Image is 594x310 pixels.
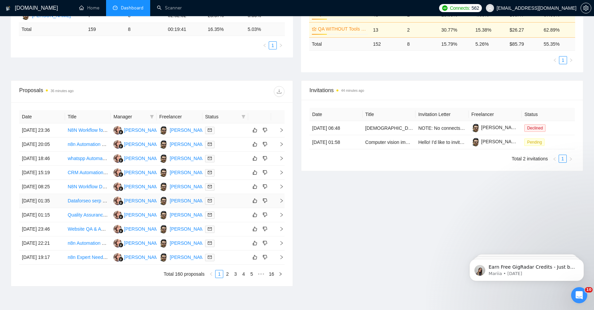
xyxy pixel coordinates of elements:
[363,108,416,121] th: Title
[253,212,257,218] span: like
[245,23,285,36] td: 5.03 %
[524,139,544,146] span: Pending
[19,236,65,250] td: [DATE] 22:21
[251,239,259,247] button: like
[19,194,65,208] td: [DATE] 01:35
[215,270,223,278] li: 1
[157,110,202,123] th: Freelancer
[581,3,591,13] button: setting
[205,23,245,36] td: 16.35 %
[119,144,123,149] img: gigradar-bm.png
[438,22,472,37] td: 30.77%
[68,255,178,260] a: n8n Expert Needed to Automate Business Processes
[19,166,65,180] td: [DATE] 15:19
[363,135,416,149] td: Computer vision implementation - New Delhi, India
[581,5,591,11] a: setting
[469,108,522,121] th: Freelancer
[266,270,276,278] li: 16
[119,257,123,262] img: gigradar-bm.png
[159,127,208,132] a: PB[PERSON_NAME]
[261,140,269,148] button: dislike
[65,152,111,166] td: whatspp Automation Project - n8n & ManyChat & openAI API & postgreSQL
[551,56,559,64] button: left
[124,197,163,204] div: [PERSON_NAME]
[19,110,65,123] th: Date
[121,5,143,11] span: Dashboard
[267,270,276,278] a: 16
[274,142,284,147] span: right
[124,169,163,176] div: [PERSON_NAME]
[159,240,208,245] a: PB[PERSON_NAME]
[68,226,151,232] a: Website QA & Automated Testing Setup
[113,154,122,163] img: AS
[65,194,111,208] td: Dataforseo serp advanced API request and display result (Node, Python, or N8n)
[159,211,168,219] img: PB
[113,253,122,262] img: AS
[559,155,567,163] li: 1
[471,4,479,12] span: 562
[309,135,363,149] td: [DATE] 01:58
[150,115,154,119] span: filter
[261,126,269,134] button: dislike
[251,126,259,134] button: like
[170,126,208,134] div: [PERSON_NAME]
[208,156,212,160] span: mail
[269,42,276,49] a: 1
[240,112,247,122] span: filter
[248,270,255,278] a: 5
[253,170,257,175] span: like
[263,156,267,161] span: dislike
[416,108,469,121] th: Invitation Letter
[309,86,575,94] span: Invitations
[365,140,538,145] a: Computer vision implementation - [GEOGRAPHIC_DATA], [GEOGRAPHIC_DATA]
[207,270,215,278] button: left
[159,183,168,191] img: PB
[277,41,285,49] button: right
[124,225,163,233] div: [PERSON_NAME]
[68,212,120,218] a: Quality Assurance Tester
[113,155,163,161] a: AS[PERSON_NAME]
[113,184,163,189] a: AS[PERSON_NAME]
[274,184,284,189] span: right
[113,211,122,219] img: AS
[159,253,168,262] img: PB
[261,41,269,49] button: left
[68,170,191,175] a: CRM Automation – Client Onboarding Workflow for Agency
[274,128,284,132] span: right
[581,5,591,11] span: setting
[19,152,65,166] td: [DATE] 18:46
[524,139,547,145] a: Pending
[170,239,208,247] div: [PERSON_NAME]
[251,154,259,162] button: like
[51,89,73,93] time: 36 minutes ago
[507,22,541,37] td: $26.27
[125,23,165,36] td: 8
[205,113,239,120] span: Status
[113,254,163,260] a: AS[PERSON_NAME]
[68,240,227,246] a: n8n Automation Developer Needed - File Processing with [PERSON_NAME]
[19,23,86,36] td: Total
[567,56,575,64] button: right
[274,255,284,260] span: right
[278,272,283,276] span: right
[208,128,212,132] span: mail
[274,227,284,231] span: right
[113,168,122,177] img: AS
[159,168,168,177] img: PB
[253,142,257,147] span: like
[159,154,168,163] img: PB
[159,184,208,189] a: PB[PERSON_NAME]
[119,200,123,205] img: gigradar-bm.png
[124,183,163,190] div: [PERSON_NAME]
[68,142,214,147] a: n8n Automation Consultant (Mentor Role – Guide Marketing Assistant)
[165,23,205,36] td: 00:19:41
[119,172,123,177] img: gigradar-bm.png
[113,169,163,175] a: AS[PERSON_NAME]
[208,185,212,189] span: mail
[269,41,277,49] li: 1
[370,37,404,50] td: 152
[65,110,111,123] th: Title
[164,270,204,278] li: Total 160 proposals
[309,37,370,50] td: Total
[274,198,284,203] span: right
